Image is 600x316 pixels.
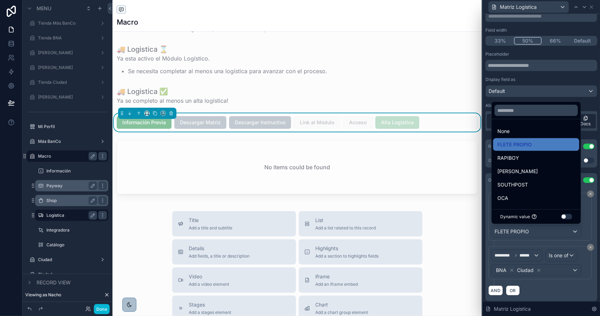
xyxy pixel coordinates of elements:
label: [PERSON_NAME] [38,50,97,56]
button: TitleAdd a title and subtitle [172,211,296,236]
span: Add an iframe embed [316,282,358,287]
label: Logística [46,213,94,218]
span: Viewing as Nacho [25,292,61,298]
button: Done [94,304,110,314]
span: Record view [37,279,71,286]
label: Tienda BNA [38,35,97,41]
span: iframe [316,273,358,280]
label: Macro [38,153,94,159]
span: Add a video element [189,282,230,287]
span: Menu [37,5,51,12]
label: Tienda Más BanCo [38,20,97,26]
label: Catálogo [46,242,107,248]
label: Integradora [46,227,107,233]
span: Video [189,273,230,280]
label: Mi Perfil [38,124,107,129]
span: Add a chart group element [316,310,368,315]
span: List [316,217,376,224]
span: OCA [497,194,508,202]
span: FLETE PROPIO [497,140,532,149]
span: Add a stages element [189,310,232,315]
button: ListAdd a list related to this record [299,211,422,236]
button: iframeAdd an iframe embed [299,267,422,293]
span: Stages [189,301,232,308]
span: Add a section to highlights fields [316,253,379,259]
label: [PERSON_NAME] [38,65,97,70]
button: HighlightsAdd a section to highlights fields [299,239,422,265]
span: Details [189,245,250,252]
label: Payway [46,183,94,189]
span: RAPIBOY [497,154,519,162]
label: Shop [46,198,94,203]
button: VideoAdd a video element [172,267,296,293]
button: DetailsAdd fields, a title or description [172,239,296,265]
label: Ciudad [38,257,97,263]
label: Más BanCo [38,139,97,144]
label: [PERSON_NAME] [38,94,97,100]
span: Dynamic value [500,214,530,220]
span: Add a list related to this record [316,225,376,231]
span: SOUTHPOST [497,181,528,189]
span: Add a title and subtitle [189,225,233,231]
span: None [497,127,510,135]
label: Ciudad [38,272,107,277]
h1: Macro [117,17,138,27]
span: Highlights [316,245,379,252]
span: [PERSON_NAME] [497,167,538,176]
label: Información [46,168,107,174]
span: Title [189,217,233,224]
span: Chart [316,301,368,308]
span: Add fields, a title or description [189,253,250,259]
label: Tienda Ciudad [38,80,97,85]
